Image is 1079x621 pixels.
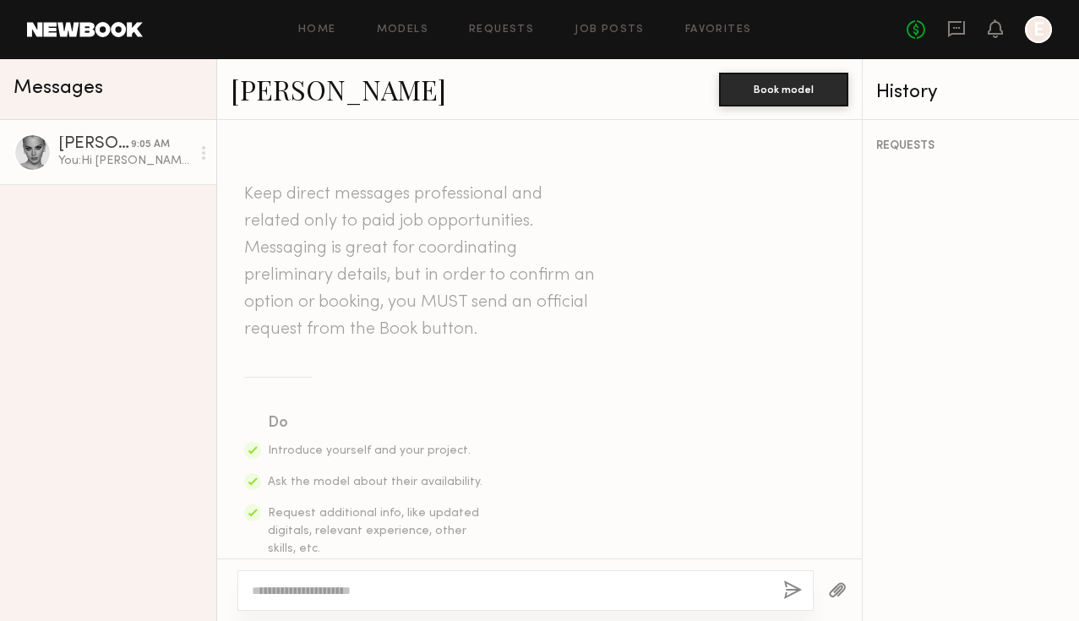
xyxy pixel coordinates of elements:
div: 9:05 AM [131,137,170,153]
div: You: Hi [PERSON_NAME]! I'm [PERSON_NAME], Creative Director at [PERSON_NAME][GEOGRAPHIC_DATA]. We... [58,153,191,169]
a: E [1025,16,1052,43]
a: Home [298,25,336,35]
span: Request additional info, like updated digitals, relevant experience, other skills, etc. [268,508,479,554]
a: [PERSON_NAME] [231,71,446,107]
span: Ask the model about their availability. [268,477,482,488]
div: Do [268,411,484,435]
a: Favorites [685,25,752,35]
a: Requests [469,25,534,35]
a: Book model [719,81,848,95]
header: Keep direct messages professional and related only to paid job opportunities. Messaging is great ... [244,181,599,343]
div: REQUESTS [876,140,1065,152]
span: Messages [14,79,103,98]
div: [PERSON_NAME] [58,136,131,153]
span: Introduce yourself and your project. [268,445,471,456]
button: Book model [719,73,848,106]
div: History [876,83,1065,102]
a: Job Posts [575,25,645,35]
a: Models [377,25,428,35]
